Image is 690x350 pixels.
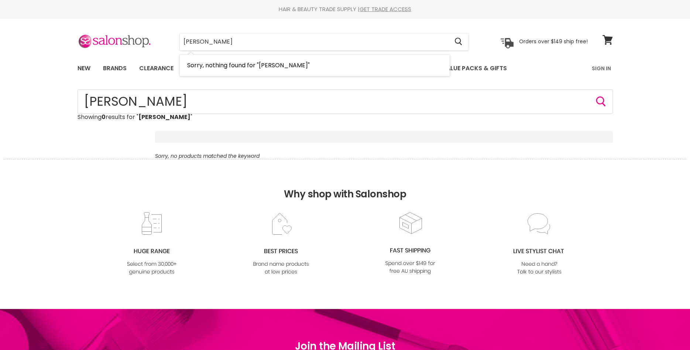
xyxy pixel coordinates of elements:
p: Orders over $149 ship free! [519,38,588,45]
div: HAIR & BEAUTY TRADE SUPPLY | [68,6,622,13]
p: Showing results for " " [78,114,613,120]
input: Search [78,89,613,114]
button: Search [449,33,468,50]
strong: 0 [102,113,106,121]
a: Sign In [587,61,615,76]
form: Product [78,89,613,114]
ul: Main menu [72,58,550,79]
a: Value Packs & Gifts [437,61,512,76]
a: New [72,61,96,76]
em: Sorry, no products matched the keyword [155,152,260,160]
button: Search [595,96,607,108]
li: No Results [180,55,450,76]
img: fast.jpg [380,211,440,276]
h2: Why shop with Salonshop [4,159,686,211]
img: prices.jpg [251,212,311,276]
img: chat_c0a1c8f7-3133-4fc6-855f-7264552747f6.jpg [509,212,569,276]
nav: Main [68,58,622,79]
input: Search [180,33,449,50]
span: Sorry, nothing found for "[PERSON_NAME]" [187,61,310,69]
img: range2_8cf790d4-220e-469f-917d-a18fed3854b6.jpg [122,212,182,276]
strong: [PERSON_NAME] [138,113,190,121]
a: Clearance [134,61,179,76]
a: Brands [97,61,132,76]
form: Product [179,33,469,51]
a: GET TRADE ACCESS [360,5,411,13]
